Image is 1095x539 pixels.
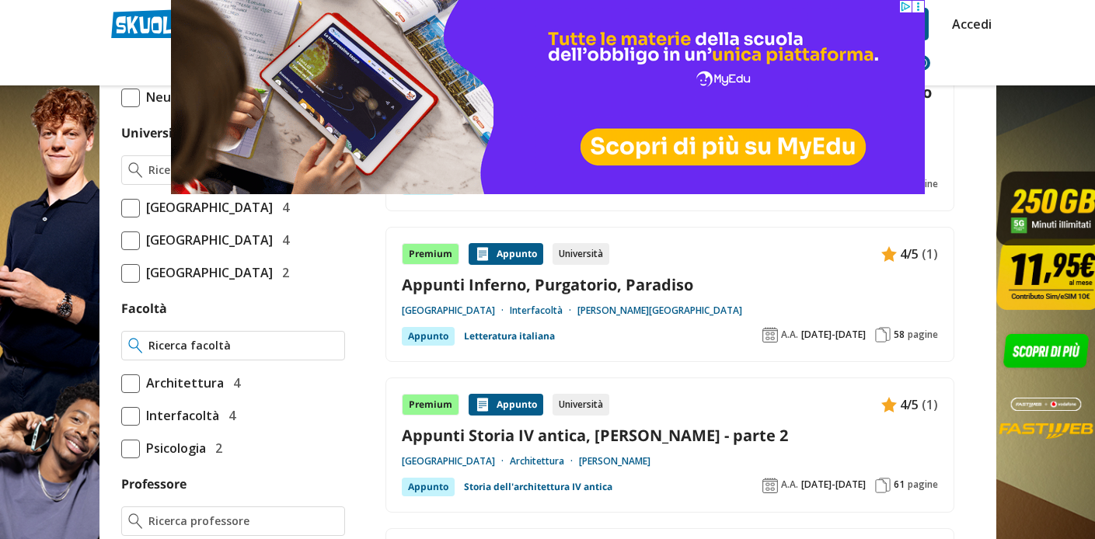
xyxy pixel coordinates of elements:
[402,327,455,346] div: Appunto
[402,455,510,468] a: [GEOGRAPHIC_DATA]
[762,478,778,493] img: Anno accademico
[464,478,612,496] a: Storia dell'architettura IV antica
[402,304,510,317] a: [GEOGRAPHIC_DATA]
[881,397,897,412] img: Appunti contenuto
[553,394,609,416] div: Università
[469,394,543,416] div: Appunto
[222,405,235,426] span: 4
[140,405,219,426] span: Interfacoltà
[402,478,455,496] div: Appunto
[128,513,143,529] img: Ricerca professore
[148,162,337,178] input: Ricerca universita
[922,244,938,264] span: (1)
[875,478,891,493] img: Pagine
[121,300,167,317] label: Facoltà
[276,263,289,283] span: 2
[464,327,555,346] a: Letteratura italiana
[276,230,289,250] span: 4
[402,425,938,446] a: Appunti Storia IV antica, [PERSON_NAME] - parte 2
[579,455,650,468] a: [PERSON_NAME]
[801,478,866,491] span: [DATE]-[DATE]
[781,478,798,491] span: A.A.
[140,263,273,283] span: [GEOGRAPHIC_DATA]
[140,373,224,393] span: Architettura
[781,329,798,341] span: A.A.
[881,246,897,262] img: Appunti contenuto
[402,394,459,416] div: Premium
[475,246,490,262] img: Appunti contenuto
[128,338,143,353] img: Ricerca facoltà
[209,438,222,458] span: 2
[894,329,905,341] span: 58
[121,475,187,492] label: Professore
[952,8,985,40] a: Accedi
[922,395,938,415] span: (1)
[140,438,206,458] span: Psicologia
[128,162,143,178] img: Ricerca universita
[577,304,742,317] a: [PERSON_NAME][GEOGRAPHIC_DATA]
[140,230,273,250] span: [GEOGRAPHIC_DATA]
[900,244,919,264] span: 4/5
[140,87,229,107] span: Neuroscienze
[908,329,938,341] span: pagine
[510,455,579,468] a: Architettura
[894,478,905,491] span: 61
[148,338,337,353] input: Ricerca facoltà
[402,243,459,265] div: Premium
[908,478,938,491] span: pagine
[227,373,240,393] span: 4
[475,397,490,412] img: Appunti contenuto
[762,327,778,343] img: Anno accademico
[469,243,543,265] div: Appunto
[875,327,891,343] img: Pagine
[510,304,577,317] a: Interfacoltà
[900,395,919,415] span: 4/5
[140,197,273,217] span: [GEOGRAPHIC_DATA]
[402,274,938,295] a: Appunti Inferno, Purgatorio, Paradiso
[148,513,337,529] input: Ricerca professore
[801,329,866,341] span: [DATE]-[DATE]
[121,124,186,141] label: Università
[276,197,289,217] span: 4
[553,243,609,265] div: Università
